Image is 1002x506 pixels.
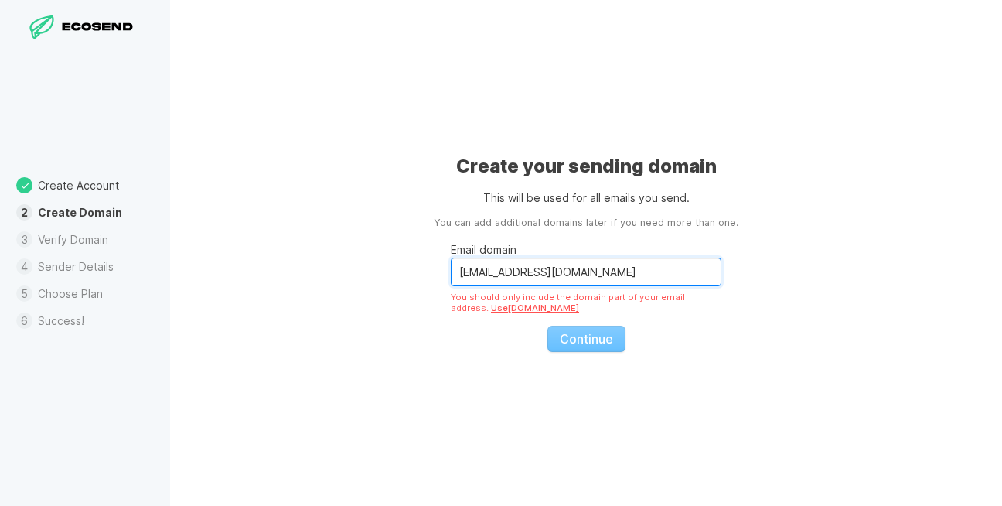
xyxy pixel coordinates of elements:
[434,216,738,231] aside: You can add additional domains later if you need more than one.
[451,241,721,258] p: Email domain
[451,258,721,286] input: Email domain
[491,303,579,313] a: Use [DOMAIN_NAME]
[456,154,717,179] h1: Create your sending domain
[451,292,721,313] div: You should only include the domain part of your email address.
[483,190,690,206] p: This will be used for all emails you send.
